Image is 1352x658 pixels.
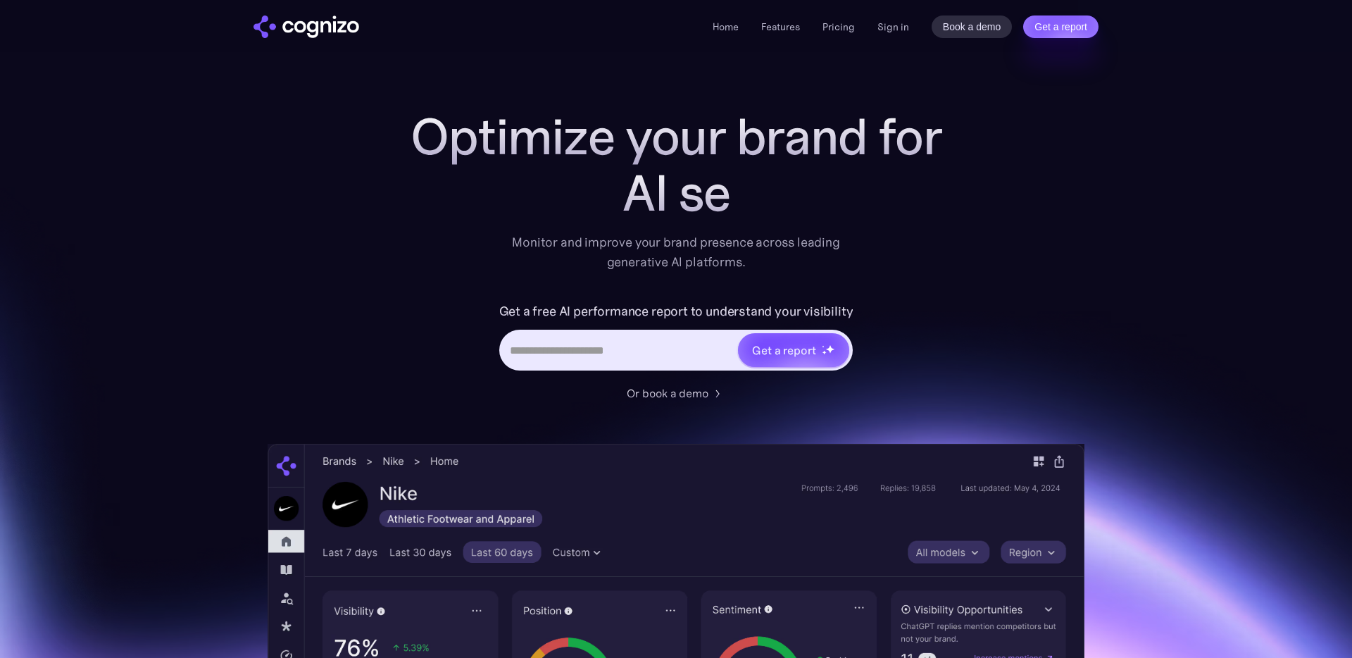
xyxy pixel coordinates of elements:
[254,15,359,38] a: home
[822,20,855,33] a: Pricing
[254,15,359,38] img: cognizo logo
[932,15,1013,38] a: Book a demo
[752,342,815,359] div: Get a report
[499,300,853,323] label: Get a free AI performance report to understand your visibility
[877,18,909,35] a: Sign in
[627,385,725,402] a: Or book a demo
[761,20,800,33] a: Features
[825,344,834,354] img: star
[394,108,958,165] h1: Optimize your brand for
[499,300,853,378] form: Hero URL Input Form
[627,385,708,402] div: Or book a demo
[503,232,849,272] div: Monitor and improve your brand presence across leading generative AI platforms.
[1023,15,1098,38] a: Get a report
[822,350,827,355] img: star
[713,20,739,33] a: Home
[822,345,824,347] img: star
[394,165,958,221] div: AI se
[737,332,851,368] a: Get a reportstarstarstar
